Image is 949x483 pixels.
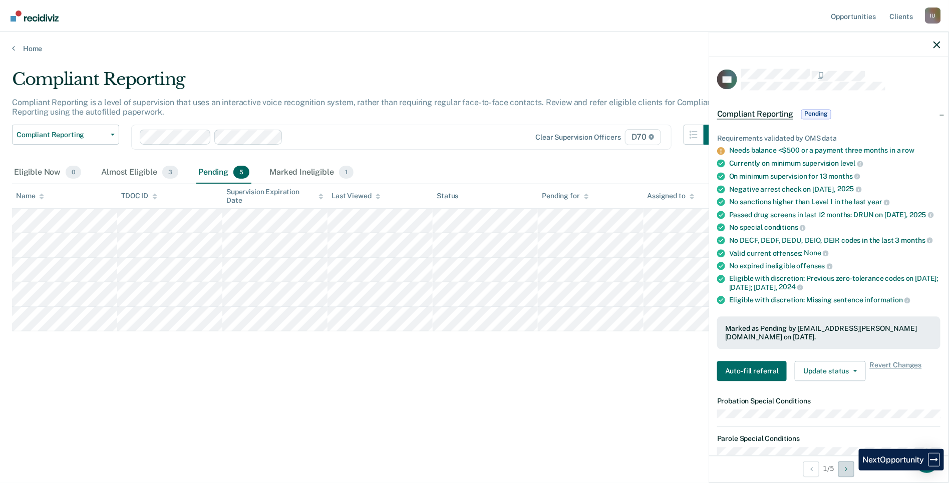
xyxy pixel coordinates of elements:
[729,249,940,258] div: Valid current offenses:
[717,397,940,406] dt: Probation Special Conditions
[797,262,833,270] span: offenses
[803,461,819,477] button: Previous Opportunity
[764,224,805,232] span: conditions
[838,461,854,477] button: Next Opportunity
[12,69,724,98] div: Compliant Reporting
[729,185,940,194] div: Negative arrest check on [DATE],
[717,361,787,381] button: Auto-fill referral
[162,166,178,179] span: 3
[12,44,937,53] a: Home
[915,449,939,473] div: Open Intercom Messenger
[725,324,932,341] div: Marked as Pending by [EMAIL_ADDRESS][PERSON_NAME][DOMAIN_NAME] on [DATE].
[729,262,940,271] div: No expired ineligible
[804,249,829,257] span: None
[729,198,940,207] div: No sanctions higher than Level 1 in the last
[226,188,324,205] div: Supervision Expiration Date
[868,198,890,206] span: year
[729,159,940,168] div: Currently on minimum supervision
[709,98,948,130] div: Compliant ReportingPending
[121,192,157,200] div: TDOC ID
[925,8,941,24] button: Profile dropdown button
[16,192,44,200] div: Name
[196,162,251,184] div: Pending
[648,192,695,200] div: Assigned to
[729,274,940,291] div: Eligible with discretion: Previous zero-tolerance codes on [DATE]; [DATE]; [DATE],
[717,361,791,381] a: Navigate to form link
[709,455,948,482] div: 1 / 5
[267,162,356,184] div: Marked Ineligible
[729,172,940,181] div: On minimum supervision for 13
[11,11,59,22] img: Recidiviz
[717,109,793,119] span: Compliant Reporting
[233,166,249,179] span: 5
[437,192,458,200] div: Status
[909,211,933,219] span: 2025
[925,8,941,24] div: I U
[729,147,914,155] a: Needs balance <$500 or a payment three months in a row
[717,134,940,143] div: Requirements validated by OMS data
[729,223,940,232] div: No special
[729,296,940,305] div: Eligible with discretion: Missing sentence
[12,162,83,184] div: Eligible Now
[901,236,933,244] span: months
[99,162,180,184] div: Almost Eligible
[66,166,81,179] span: 0
[801,109,831,119] span: Pending
[17,131,107,139] span: Compliant Reporting
[625,129,661,145] span: D70
[332,192,380,200] div: Last Viewed
[717,434,940,443] dt: Parole Special Conditions
[870,361,922,381] span: Revert Changes
[12,98,715,117] p: Compliant Reporting is a level of supervision that uses an interactive voice recognition system, ...
[840,160,863,168] span: level
[729,236,940,245] div: No DECF, DEDF, DEDU, DEIO, DEIR codes in the last 3
[339,166,354,179] span: 1
[729,210,940,219] div: Passed drug screens in last 12 months: DRUN on [DATE],
[795,361,865,381] button: Update status
[779,283,803,291] span: 2024
[865,296,910,304] span: information
[535,133,620,142] div: Clear supervision officers
[542,192,588,200] div: Pending for
[829,172,860,180] span: months
[837,185,861,193] span: 2025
